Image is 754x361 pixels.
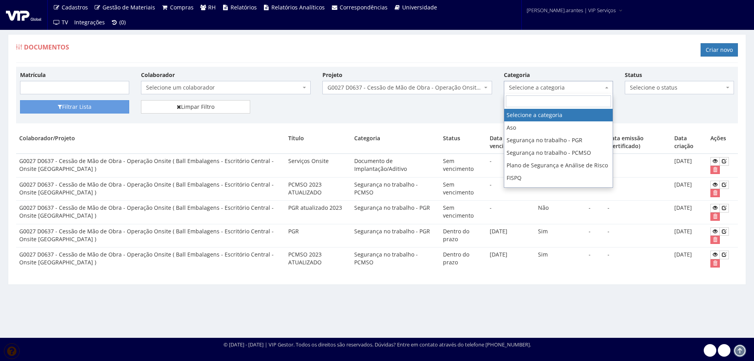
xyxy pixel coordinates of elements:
[351,224,440,247] td: Segurança no trabalho - PGR
[671,201,707,224] td: [DATE]
[62,18,68,26] span: TV
[504,159,613,172] li: Plano de Segurança e Análise de Risco
[487,247,535,271] td: [DATE]
[6,9,41,21] img: logo
[16,154,285,177] td: G0027 D0637 - Cessão de Mão de Obra - Operação Onsite ( Ball Embalagens - Escritório Central - On...
[16,247,285,271] td: G0027 D0637 - Cessão de Mão de Obra - Operação Onsite ( Ball Embalagens - Escritório Central - On...
[20,100,129,114] button: Filtrar Lista
[504,172,613,184] li: FISPQ
[16,201,285,224] td: G0027 D0637 - Cessão de Mão de Obra - Operação Onsite ( Ball Embalagens - Escritório Central - On...
[231,4,257,11] span: Relatórios
[322,71,342,79] label: Projeto
[527,6,616,14] span: [PERSON_NAME].arantes | VIP Serviços
[351,201,440,224] td: Segurança no trabalho - PGR
[586,201,604,224] td: -
[351,154,440,177] td: Documento de Implantação/Aditivo
[285,201,351,224] td: PGR atualizado 2023
[440,201,487,224] td: Sem vencimento
[170,4,194,11] span: Compras
[625,71,642,79] label: Status
[671,177,707,201] td: [DATE]
[701,43,738,57] a: Criar novo
[102,4,155,11] span: Gestão de Materiais
[504,184,613,197] li: Admissional
[141,81,311,94] span: Selecione um colaborador
[16,224,285,247] td: G0027 D0637 - Cessão de Mão de Obra - Operação Onsite ( Ball Embalagens - Escritório Central - On...
[24,43,69,51] span: Documentos
[604,154,672,177] td: -
[504,134,613,147] li: Segurança no trabalho - PGR
[586,247,604,271] td: -
[604,201,672,224] td: -
[146,84,301,92] span: Selecione um colaborador
[487,131,535,154] th: Data vencimento
[504,81,613,94] span: Selecione a categoria
[535,177,586,201] td: Não
[119,18,126,26] span: (0)
[707,131,738,154] th: Ações
[20,71,46,79] label: Matrícula
[402,4,437,11] span: Universidade
[74,18,105,26] span: Integrações
[208,4,216,11] span: RH
[630,84,724,92] span: Selecione o status
[271,4,325,11] span: Relatórios Analíticos
[440,154,487,177] td: Sem vencimento
[351,177,440,201] td: Segurança no trabalho - PCMSO
[108,15,129,30] a: (0)
[671,131,707,154] th: Data criação
[285,131,351,154] th: Título
[487,201,535,224] td: -
[285,247,351,271] td: PCMSO 2023 ATUALIZADO
[16,177,285,201] td: G0027 D0637 - Cessão de Mão de Obra - Operação Onsite ( Ball Embalagens - Escritório Central - On...
[71,15,108,30] a: Integrações
[535,247,586,271] td: Sim
[285,177,351,201] td: PCMSO 2023 ATUALIZADO
[504,147,613,159] li: Segurança no trabalho - PCMSO
[604,247,672,271] td: -
[440,247,487,271] td: Dentro do prazo
[340,4,388,11] span: Correspondências
[671,247,707,271] td: [DATE]
[50,15,71,30] a: TV
[440,131,487,154] th: Status
[322,81,492,94] span: G0027 D0637 - Cessão de Mão de Obra - Operação Onsite ( Ball Embalagens - Escritório Central - On...
[285,224,351,247] td: PGR
[504,71,530,79] label: Categoria
[604,177,672,201] td: -
[440,224,487,247] td: Dentro do prazo
[328,84,482,92] span: G0027 D0637 - Cessão de Mão de Obra - Operação Onsite ( Ball Embalagens - Escritório Central - On...
[141,100,250,114] a: Limpar Filtro
[285,154,351,177] td: Serviços Onsite
[141,71,175,79] label: Colaborador
[504,121,613,134] li: Aso
[62,4,88,11] span: Cadastros
[586,224,604,247] td: -
[487,177,535,201] td: -
[487,154,535,177] td: -
[351,131,440,154] th: Categoria
[625,81,734,94] span: Selecione o status
[671,224,707,247] td: [DATE]
[671,154,707,177] td: [DATE]
[509,84,603,92] span: Selecione a categoria
[440,177,487,201] td: Sem vencimento
[504,109,613,121] li: Selecione a categoria
[351,247,440,271] td: Segurança no trabalho - PCMSO
[535,201,586,224] td: Não
[586,177,604,201] td: -
[604,131,672,154] th: Data emissão (Certificado)
[604,224,672,247] td: -
[535,224,586,247] td: Sim
[487,224,535,247] td: [DATE]
[223,341,531,348] div: © [DATE] - [DATE] | VIP Gestor. Todos os direitos são reservados. Dúvidas? Entre em contato atrav...
[16,131,285,154] th: Colaborador/Projeto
